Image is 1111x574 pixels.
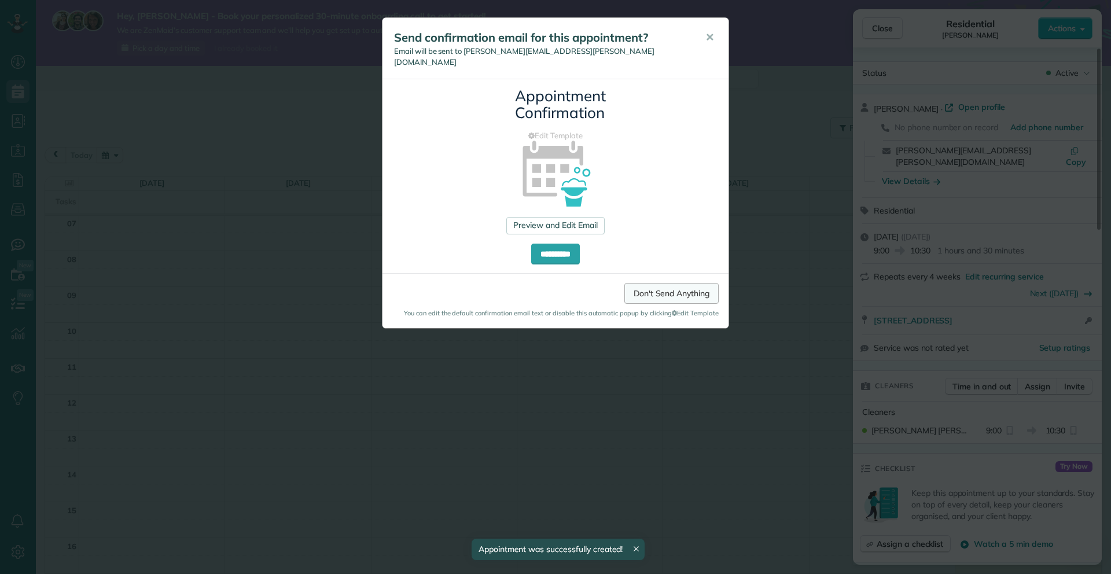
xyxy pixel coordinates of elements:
h3: Appointment Confirmation [515,88,596,121]
a: Preview and Edit Email [506,217,604,234]
span: ✕ [705,31,714,44]
div: Appointment was successfully created! [472,539,645,560]
a: Edit Template [391,130,720,141]
a: Don't Send Anything [624,283,719,304]
h5: Send confirmation email for this appointment? [394,30,689,46]
span: Email will be sent to [PERSON_NAME][EMAIL_ADDRESS][PERSON_NAME][DOMAIN_NAME] [394,46,654,67]
small: You can edit the default confirmation email text or disable this automatic popup by clicking Edit... [392,308,719,318]
img: appointment_confirmation_icon-141e34405f88b12ade42628e8c248340957700ab75a12ae832a8710e9b578dc5.png [504,120,608,224]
